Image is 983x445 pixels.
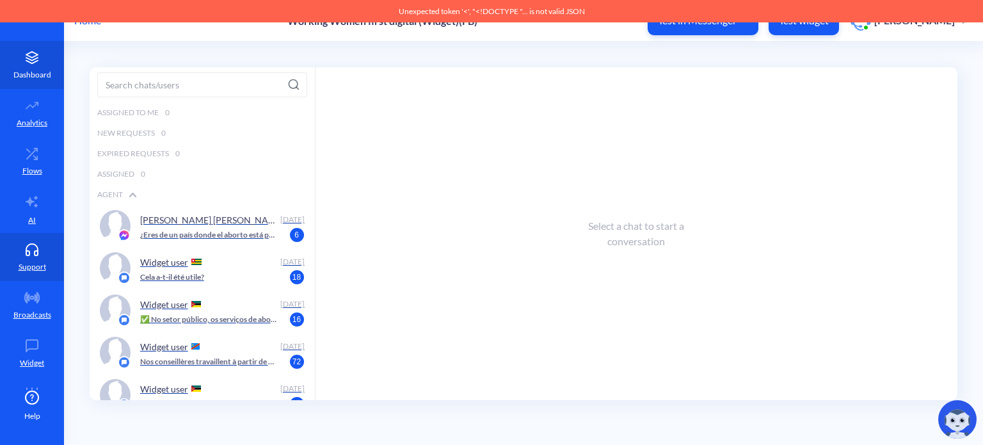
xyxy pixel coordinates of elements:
[140,257,188,268] p: Widget user
[90,184,315,205] div: Agent
[191,343,200,350] img: CD
[90,102,315,123] div: Assigned to me
[90,332,315,374] a: platform iconWidget user [DATE]Nos conseillères travaillent à partir de notre site partenaire saf...
[279,383,305,394] div: [DATE]
[140,229,278,241] p: ¿Eres de un país donde el aborto está penalizado? Es más seguro hablar con [PERSON_NAME] en nuest...
[118,398,131,411] img: platform icon
[140,214,275,225] p: [PERSON_NAME] [PERSON_NAME]
[290,355,304,369] span: 72
[279,298,305,310] div: [DATE]
[140,271,204,283] p: Cela a-t-il été utile?
[140,356,278,368] p: Nos conseillères travaillent à partir de notre site partenaire safe2choose. Vous pouvez choisir d...
[191,301,201,307] img: MZ
[191,385,201,392] img: MZ
[90,164,315,184] div: Assigned
[118,229,131,242] img: platform icon
[13,69,51,81] p: Dashboard
[399,6,585,16] span: Unexpected token '<', "<!DOCTYPE "... is not valid JSON
[13,309,51,321] p: Broadcasts
[279,214,305,225] div: [DATE]
[90,205,315,247] a: platform icon[PERSON_NAME] [PERSON_NAME][DATE]¿Eres de un país donde el aborto está penalizado? E...
[290,228,304,242] span: 6
[161,127,166,139] span: 0
[279,341,305,352] div: [DATE]
[279,256,305,268] div: [DATE]
[290,397,304,411] span: 2
[140,398,278,410] p: I'm Ally, your support chatbot for abortion with pills. Which language do you prefer? Soy Ally, t...
[290,312,304,327] span: 16
[140,299,188,310] p: Widget user
[97,72,307,97] input: Search chats/users
[19,261,46,273] p: Support
[24,410,40,422] span: Help
[290,270,304,284] span: 18
[141,168,145,180] span: 0
[118,356,131,369] img: platform icon
[17,117,47,129] p: Analytics
[22,165,42,177] p: Flows
[140,314,278,325] p: ✅ No setor público, os serviços de aborto são gratuitos. ✅ O custo total de um aborto seguro comp...
[90,247,315,289] a: platform iconWidget user [DATE]Cela a-t-il été utile?
[90,289,315,332] a: platform iconWidget user [DATE]✅ No setor público, os serviços de aborto são gratuitos. ✅ O custo...
[140,384,188,394] p: Widget user
[90,123,315,143] div: New Requests
[20,357,44,369] p: Widget
[165,107,170,118] span: 0
[175,148,180,159] span: 0
[90,374,315,416] a: platform iconWidget user [DATE]I'm Ally, your support chatbot for abortion with pills. Which lang...
[140,341,188,352] p: Widget user
[570,218,702,249] div: Select a chat to start a conversation
[118,314,131,327] img: platform icon
[938,400,977,439] img: copilot-icon.svg
[118,271,131,284] img: platform icon
[191,259,202,265] img: TG
[28,214,36,226] p: AI
[90,143,315,164] div: Expired Requests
